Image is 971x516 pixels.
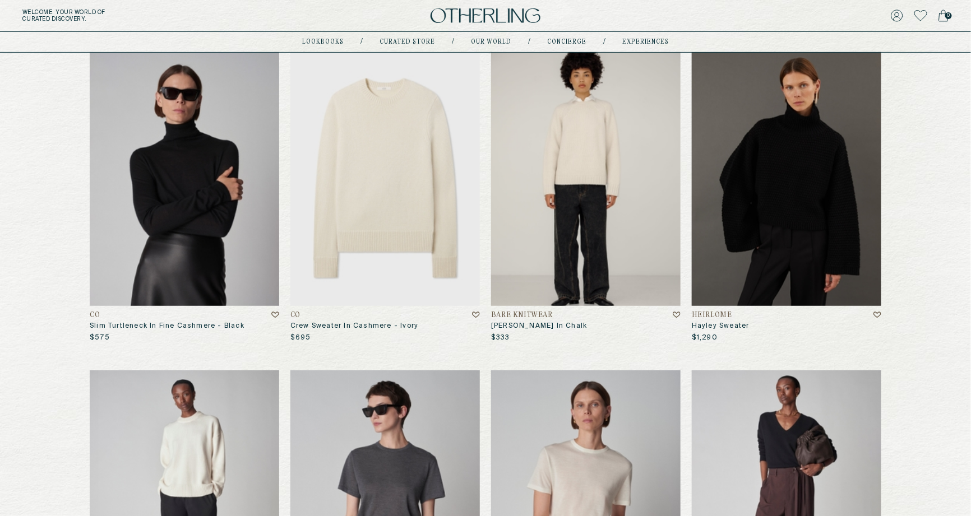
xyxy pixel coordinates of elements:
[692,333,718,342] p: $1,290
[491,50,681,342] a: Gia Sweater in ChalkBare Knitwear[PERSON_NAME] In Chalk$333
[491,322,681,331] h3: [PERSON_NAME] In Chalk
[491,333,510,342] p: $333
[290,312,300,319] h4: CO
[528,38,530,47] div: /
[290,50,480,306] img: Crew Sweater in Cashmere - Ivory
[471,39,511,45] a: Our world
[380,39,435,45] a: Curated store
[290,333,311,342] p: $695
[692,322,881,331] h3: Hayley Sweater
[302,39,344,45] a: lookbooks
[491,312,553,319] h4: Bare Knitwear
[22,9,300,22] h5: Welcome . Your world of curated discovery.
[90,50,279,306] img: Slim Turtleneck in Fine Cashmere - Black
[290,50,480,342] a: Crew Sweater in Cashmere - IvoryCOCrew Sweater In Cashmere - Ivory$695
[692,50,881,342] a: Hayley SweaterHeirlomeHayley Sweater$1,290
[692,312,732,319] h4: Heirlome
[938,8,949,24] a: 0
[547,39,586,45] a: concierge
[90,50,279,342] a: Slim Turtleneck in Fine Cashmere - BlackCOSlim Turtleneck In Fine Cashmere - Black$575
[90,312,100,319] h4: CO
[692,50,881,306] img: Hayley Sweater
[945,12,952,19] span: 0
[290,322,480,331] h3: Crew Sweater In Cashmere - Ivory
[90,333,110,342] p: $575
[431,8,540,24] img: logo
[452,38,454,47] div: /
[603,38,605,47] div: /
[90,322,279,331] h3: Slim Turtleneck In Fine Cashmere - Black
[360,38,363,47] div: /
[622,39,669,45] a: experiences
[491,50,681,306] img: Gia Sweater in Chalk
